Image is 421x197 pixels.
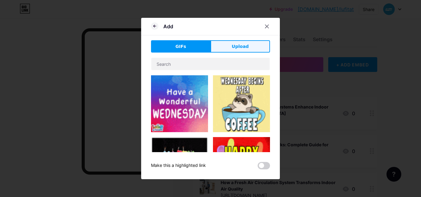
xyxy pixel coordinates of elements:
[163,23,173,30] div: Add
[151,137,208,178] img: Gihpy
[151,58,270,70] input: Search
[213,75,270,132] img: Gihpy
[211,40,270,53] button: Upload
[175,43,186,50] span: GIFs
[232,43,249,50] span: Upload
[151,75,208,132] img: Gihpy
[151,162,206,169] div: Make this a highlighted link
[151,40,211,53] button: GIFs
[213,137,270,194] img: Gihpy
